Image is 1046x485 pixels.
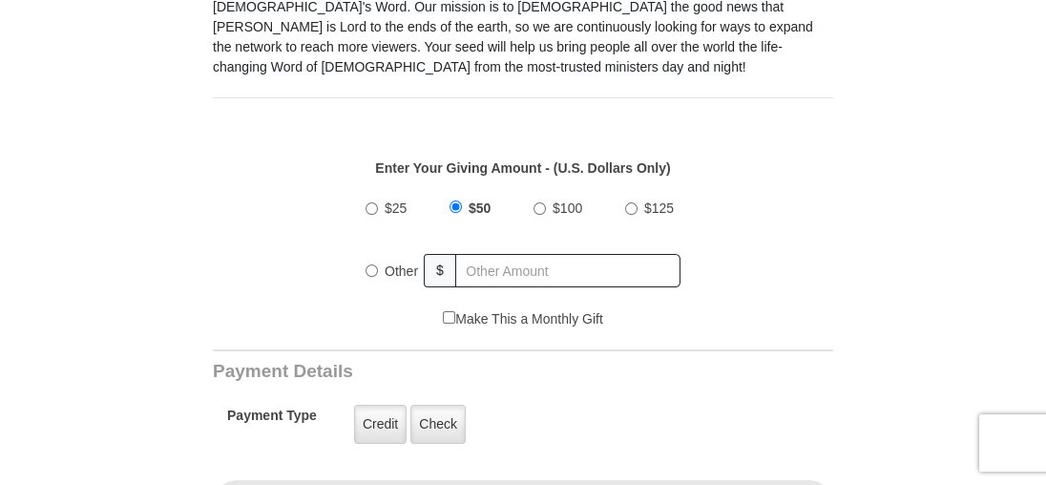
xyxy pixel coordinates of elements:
h5: Payment Type [227,408,317,433]
span: $25 [385,200,407,216]
label: Make This a Monthly Gift [443,309,603,329]
strong: Enter Your Giving Amount - (U.S. Dollars Only) [375,160,670,176]
label: Credit [354,405,407,444]
input: Make This a Monthly Gift [443,311,455,324]
span: $125 [644,200,674,216]
span: Other [385,264,418,279]
span: $50 [469,200,491,216]
h3: Payment Details [213,361,700,383]
span: $ [424,254,456,287]
label: Check [410,405,466,444]
span: $100 [553,200,582,216]
input: Other Amount [455,254,680,287]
